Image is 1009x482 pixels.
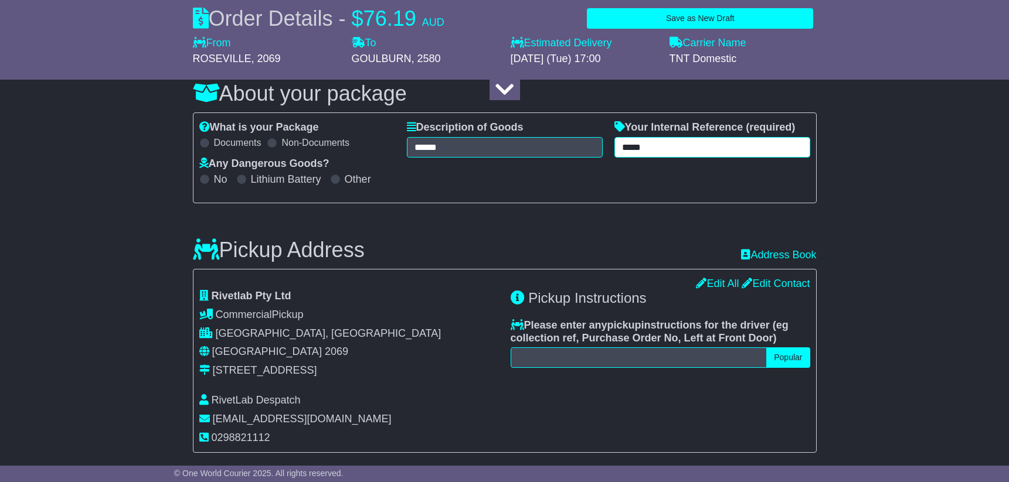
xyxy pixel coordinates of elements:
[252,53,281,64] span: , 2069
[199,121,319,134] label: What is your Package
[214,137,261,148] label: Documents
[742,278,810,289] a: Edit Contact
[199,309,499,322] div: Pickup
[511,37,658,50] label: Estimated Delivery
[511,319,810,344] label: Please enter any instructions for the driver ( )
[587,8,813,29] button: Save as New Draft
[213,364,317,377] div: [STREET_ADDRESS]
[345,173,371,186] label: Other
[614,121,796,134] label: Your Internal Reference (required)
[199,158,329,170] label: Any Dangerous Goods?
[696,278,739,289] a: Edit All
[216,327,441,339] span: [GEOGRAPHIC_DATA], [GEOGRAPHIC_DATA]
[174,469,344,478] span: © One World Courier 2025. All rights reserved.
[216,309,272,320] span: Commercial
[281,137,349,148] label: Non-Documents
[325,346,348,357] span: 2069
[511,319,789,344] span: eg collection ref, Purchase Order No, Left at Front Door
[193,6,444,31] div: Order Details -
[212,394,301,406] span: RivetLab Despatch
[511,53,658,66] div: [DATE] (Tue) 17:00
[412,53,441,64] span: , 2580
[741,249,816,262] a: Address Book
[670,53,817,66] div: TNT Domestic
[212,290,291,302] span: Rivetlab Pty Ltd
[363,6,416,30] span: 76.19
[766,347,810,368] button: Popular
[193,238,365,262] h3: Pickup Address
[214,173,227,186] label: No
[193,53,252,64] span: ROSEVILLE
[352,6,363,30] span: $
[213,413,392,425] span: [EMAIL_ADDRESS][DOMAIN_NAME]
[352,53,412,64] span: GOULBURN
[193,37,231,50] label: From
[212,432,270,443] span: 0298821112
[422,16,444,28] span: AUD
[352,37,376,50] label: To
[607,319,641,331] span: pickup
[212,346,322,357] span: [GEOGRAPHIC_DATA]
[407,121,524,134] label: Description of Goods
[528,290,646,306] span: Pickup Instructions
[193,82,817,105] h3: About your package
[251,173,321,186] label: Lithium Battery
[670,37,746,50] label: Carrier Name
